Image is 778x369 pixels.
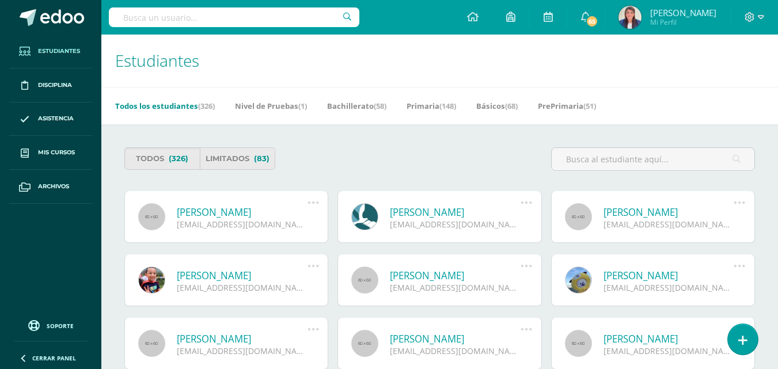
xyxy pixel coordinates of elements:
[374,101,386,111] span: (58)
[604,282,734,293] div: [EMAIL_ADDRESS][DOMAIN_NAME]
[476,97,518,115] a: Básicos(68)
[177,345,308,356] div: [EMAIL_ADDRESS][DOMAIN_NAME]
[198,101,215,111] span: (326)
[200,147,275,170] a: Limitados(83)
[9,136,92,170] a: Mis cursos
[177,219,308,230] div: [EMAIL_ADDRESS][DOMAIN_NAME]
[38,148,75,157] span: Mis cursos
[390,269,521,282] a: [PERSON_NAME]
[177,282,308,293] div: [EMAIL_ADDRESS][DOMAIN_NAME]
[505,101,518,111] span: (68)
[38,47,80,56] span: Estudiantes
[650,17,716,27] span: Mi Perfil
[47,322,74,330] span: Soporte
[390,206,521,219] a: [PERSON_NAME]
[115,97,215,115] a: Todos los estudiantes(326)
[254,148,270,169] span: (83)
[390,282,521,293] div: [EMAIL_ADDRESS][DOMAIN_NAME]
[439,101,456,111] span: (148)
[407,97,456,115] a: Primaria(148)
[109,7,359,27] input: Busca un usuario...
[177,206,308,219] a: [PERSON_NAME]
[604,332,734,345] a: [PERSON_NAME]
[604,269,734,282] a: [PERSON_NAME]
[38,182,69,191] span: Archivos
[32,354,76,362] span: Cerrar panel
[9,102,92,136] a: Asistencia
[169,148,188,169] span: (326)
[9,170,92,204] a: Archivos
[650,7,716,18] span: [PERSON_NAME]
[9,69,92,102] a: Disciplina
[538,97,596,115] a: PrePrimaria(51)
[390,332,521,345] a: [PERSON_NAME]
[390,219,521,230] div: [EMAIL_ADDRESS][DOMAIN_NAME]
[235,97,307,115] a: Nivel de Pruebas(1)
[177,269,308,282] a: [PERSON_NAME]
[177,332,308,345] a: [PERSON_NAME]
[115,50,199,71] span: Estudiantes
[390,345,521,356] div: [EMAIL_ADDRESS][DOMAIN_NAME]
[38,114,74,123] span: Asistencia
[604,345,734,356] div: [EMAIL_ADDRESS][DOMAIN_NAME]
[604,219,734,230] div: [EMAIL_ADDRESS][DOMAIN_NAME]
[586,15,598,28] span: 65
[298,101,307,111] span: (1)
[327,97,386,115] a: Bachillerato(58)
[14,317,88,333] a: Soporte
[604,206,734,219] a: [PERSON_NAME]
[583,101,596,111] span: (51)
[618,6,642,29] img: 64f220a76ce8a7c8a2fce748c524eb74.png
[124,147,200,170] a: Todos(326)
[9,35,92,69] a: Estudiantes
[38,81,72,90] span: Disciplina
[552,148,754,170] input: Busca al estudiante aquí...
